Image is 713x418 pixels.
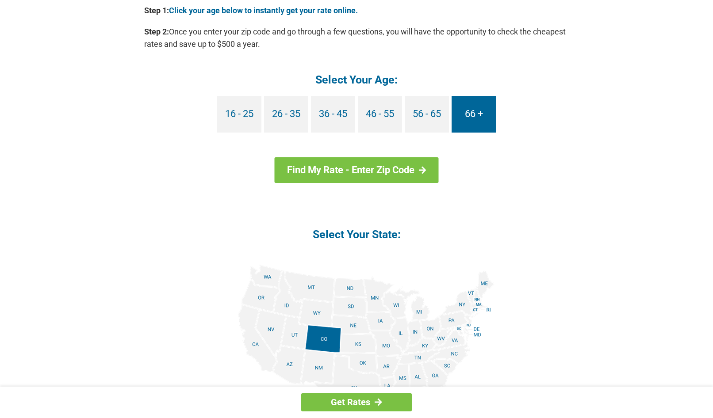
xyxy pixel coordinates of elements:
[144,27,169,36] b: Step 2:
[169,6,358,15] a: Click your age below to instantly get your rate online.
[275,157,439,183] a: Find My Rate - Enter Zip Code
[144,72,569,87] h4: Select Your Age:
[144,6,169,15] b: Step 1:
[452,96,496,133] a: 66 +
[217,96,261,133] a: 16 - 25
[301,393,412,411] a: Get Rates
[311,96,355,133] a: 36 - 45
[405,96,449,133] a: 56 - 65
[144,26,569,50] p: Once you enter your zip code and go through a few questions, you will have the opportunity to che...
[264,96,308,133] a: 26 - 35
[358,96,402,133] a: 46 - 55
[144,227,569,242] h4: Select Your State:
